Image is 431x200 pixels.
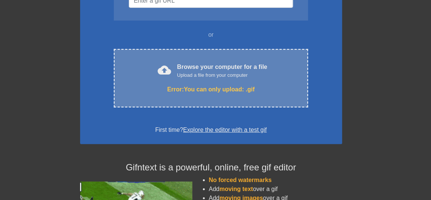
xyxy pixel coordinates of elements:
div: First time? [90,125,333,134]
h4: Gifntext is a powerful, online, free gif editor [80,162,342,173]
span: cloud_upload [158,63,171,77]
a: Explore the editor with a test gif [183,127,267,133]
div: Upload a file from your computer [177,72,267,79]
div: Browse your computer for a file [177,63,267,79]
li: Add over a gif [209,185,342,194]
div: or [100,30,323,39]
span: moving text [219,186,253,192]
span: No forced watermarks [209,177,272,183]
div: Error: You can only upload: .gif [130,85,292,94]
